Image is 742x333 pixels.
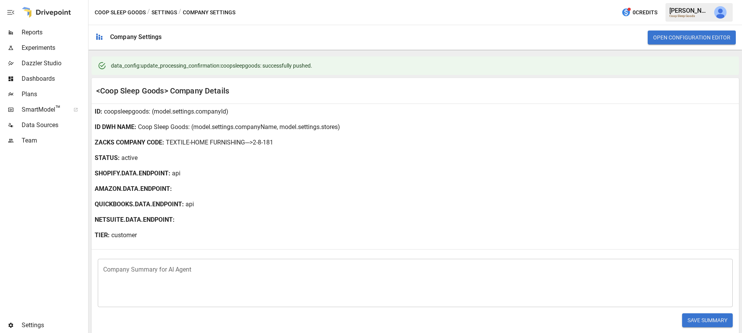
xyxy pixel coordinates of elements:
button: Save Summary [682,313,733,327]
b: SHOPIFY.DATA.ENDPOINT : [95,169,170,178]
button: 0Credits [618,5,660,20]
span: Settings [22,321,87,330]
p: Coop Sleep Goods [138,122,188,132]
span: SmartModel [22,105,65,114]
span: 0 Credits [633,8,657,17]
p: : (model.settings.companyName, model.settings.stores) [188,122,340,132]
div: / [179,8,181,17]
p: --->2-8-181 [245,138,273,147]
img: Andrey Gubarevich [714,6,727,19]
b: AMAZON.DATA.ENDPOINT : [95,184,172,194]
b: ID DWH NAME : [95,122,136,132]
b: STATUS : [95,153,120,163]
p: coopsleepgoods [104,107,149,116]
p: api [185,200,194,209]
b: QUICKBOOKS.DATA.ENDPOINT : [95,200,184,209]
span: Plans [22,90,87,99]
p: TEXTILE-HOME FURNISHING [166,138,245,147]
div: data_config:update_processing_confirmation:coopsleepgoods: successfully pushed. [111,59,312,73]
b: ID : [95,107,102,116]
div: <Coop Sleep Goods> Company Details [96,86,415,95]
span: Experiments [22,43,87,53]
b: NETSUITE.DATA.ENDPOINT : [95,215,175,224]
button: Coop Sleep Goods [95,8,146,17]
span: Reports [22,28,87,37]
p: active [121,153,138,163]
button: Settings [151,8,177,17]
span: ™ [55,104,61,114]
button: Andrey Gubarevich [710,2,731,23]
div: Coop Sleep Goods [669,14,710,18]
div: / [147,8,150,17]
button: Open Configuration Editor [648,31,736,44]
b: ZACKS COMPANY CODE : [95,138,164,147]
p: customer [111,231,137,240]
p: : (model.settings.companyId) [149,107,228,116]
span: Team [22,136,87,145]
span: Dazzler Studio [22,59,87,68]
span: Dashboards [22,74,87,83]
span: Data Sources [22,121,87,130]
div: Company Settings [110,33,162,41]
p: api [172,169,180,178]
div: [PERSON_NAME] [669,7,710,14]
b: TIER: [95,231,110,240]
